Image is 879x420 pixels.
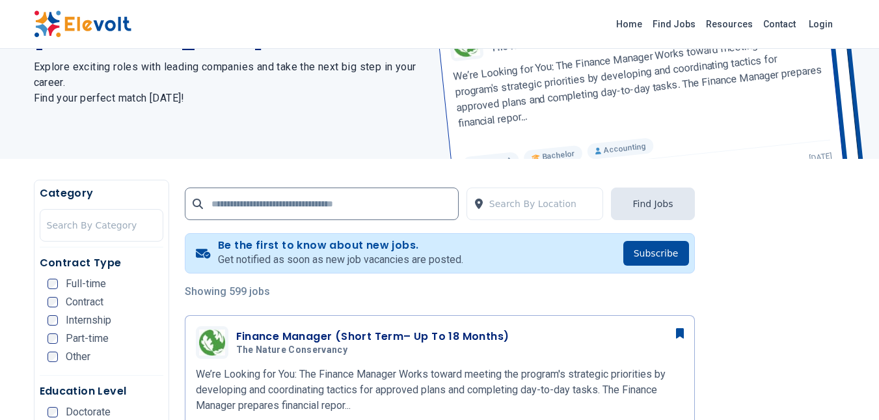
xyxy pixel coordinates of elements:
span: Internship [66,315,111,326]
button: Subscribe [623,241,689,266]
span: The Nature Conservancy [236,344,348,356]
a: Home [611,14,647,35]
span: Doctorate [66,407,111,417]
h4: Be the first to know about new jobs. [218,239,463,252]
input: Doctorate [47,407,58,417]
h2: Explore exciting roles with leading companies and take the next big step in your career. Find you... [34,59,424,106]
img: The Nature Conservancy [199,329,225,356]
a: Login [801,11,841,37]
h1: The Latest Jobs in [GEOGRAPHIC_DATA] [34,5,424,51]
h5: Contract Type [40,255,163,271]
h3: Finance Manager (Short Term– Up To 18 Months) [236,329,509,344]
p: We’re Looking for You: The Finance Manager Works toward meeting the program's strategic prioritie... [196,367,684,413]
a: Contact [758,14,801,35]
p: Showing 599 jobs [185,284,695,300]
iframe: Chat Widget [814,357,879,420]
a: Resources [701,14,758,35]
h5: Category [40,186,163,201]
h5: Education Level [40,384,163,399]
button: Find Jobs [611,188,694,220]
span: Full-time [66,279,106,289]
input: Contract [47,297,58,307]
img: Elevolt [34,10,131,38]
span: Other [66,352,90,362]
span: Part-time [66,333,109,344]
p: Get notified as soon as new job vacancies are posted. [218,252,463,268]
input: Part-time [47,333,58,344]
span: Contract [66,297,103,307]
input: Internship [47,315,58,326]
input: Full-time [47,279,58,289]
input: Other [47,352,58,362]
a: Find Jobs [647,14,701,35]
